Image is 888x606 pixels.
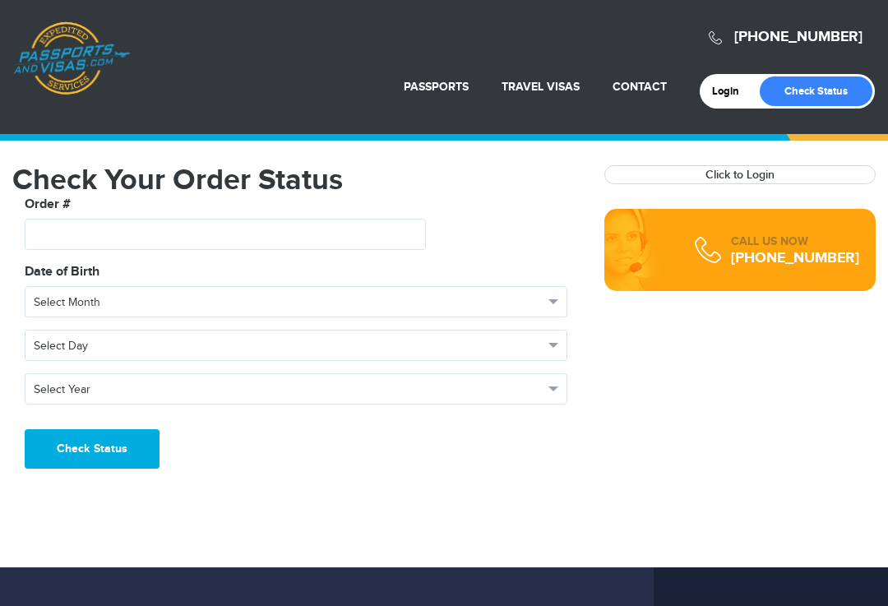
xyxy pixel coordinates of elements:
[34,294,543,311] span: Select Month
[731,234,859,250] div: CALL US NOW
[25,262,99,282] label: Date of Birth
[34,382,543,398] span: Select Year
[25,195,71,215] label: Order #
[502,80,580,94] a: Travel Visas
[13,21,130,95] a: Passports & [DOMAIN_NAME]
[731,249,859,267] a: [PHONE_NUMBER]
[712,85,751,98] a: Login
[25,429,160,469] button: Check Status
[34,338,543,354] span: Select Day
[760,76,872,106] a: Check Status
[404,80,469,94] a: Passports
[705,168,775,182] a: Click to Login
[25,330,567,361] button: Select Day
[12,165,580,195] h1: Check Your Order Status
[613,80,667,94] a: Contact
[25,373,567,405] button: Select Year
[734,28,863,46] a: [PHONE_NUMBER]
[25,286,567,317] button: Select Month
